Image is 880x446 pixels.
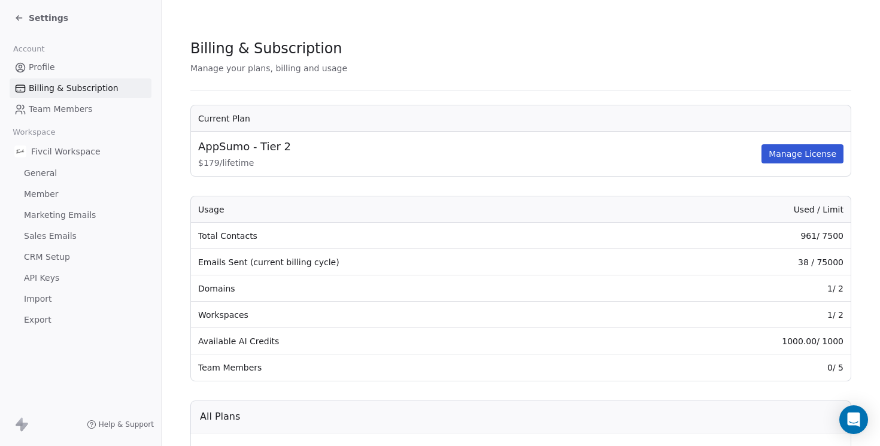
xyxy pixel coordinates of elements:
[14,12,68,24] a: Settings
[24,293,51,305] span: Import
[191,328,635,354] td: Available AI Credits
[10,163,151,183] a: General
[191,275,635,302] td: Domains
[10,99,151,119] a: Team Members
[200,409,240,424] span: All Plans
[31,145,101,157] span: Fivcil Workspace
[24,230,77,242] span: Sales Emails
[635,328,851,354] td: 1000.00 / 1000
[10,205,151,225] a: Marketing Emails
[191,249,635,275] td: Emails Sent (current billing cycle)
[24,209,96,222] span: Marketing Emails
[190,40,342,57] span: Billing & Subscription
[24,188,59,201] span: Member
[635,249,851,275] td: 38 / 75000
[8,40,50,58] span: Account
[14,145,26,157] img: Fivcil_Square_Logo.png
[761,144,843,163] button: Manage License
[198,157,759,169] span: $ 179 / lifetime
[29,82,119,95] span: Billing & Subscription
[87,420,154,429] a: Help & Support
[24,272,59,284] span: API Keys
[191,105,851,132] th: Current Plan
[24,167,57,180] span: General
[635,275,851,302] td: 1 / 2
[10,184,151,204] a: Member
[10,78,151,98] a: Billing & Subscription
[839,405,868,434] div: Open Intercom Messenger
[29,103,92,116] span: Team Members
[190,63,347,73] span: Manage your plans, billing and usage
[191,302,635,328] td: Workspaces
[10,57,151,77] a: Profile
[191,223,635,249] td: Total Contacts
[10,310,151,330] a: Export
[99,420,154,429] span: Help & Support
[24,251,70,263] span: CRM Setup
[191,196,635,223] th: Usage
[29,61,55,74] span: Profile
[10,268,151,288] a: API Keys
[635,302,851,328] td: 1 / 2
[24,314,51,326] span: Export
[635,223,851,249] td: 961 / 7500
[8,123,60,141] span: Workspace
[10,289,151,309] a: Import
[10,247,151,267] a: CRM Setup
[191,354,635,381] td: Team Members
[635,354,851,381] td: 0 / 5
[635,196,851,223] th: Used / Limit
[198,139,291,154] span: AppSumo - Tier 2
[10,226,151,246] a: Sales Emails
[29,12,68,24] span: Settings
